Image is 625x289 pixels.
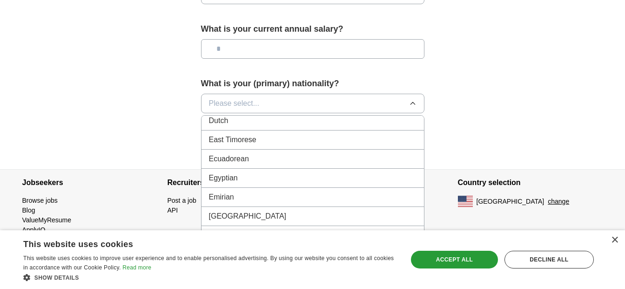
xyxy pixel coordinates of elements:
button: Please select... [201,94,424,113]
span: [GEOGRAPHIC_DATA] [477,197,544,206]
a: Post a job [168,197,196,204]
a: Blog [22,206,35,214]
label: What is your current annual salary? [201,23,424,35]
div: Decline all [504,251,594,268]
span: Ecuadorean [209,153,249,165]
span: This website uses cookies to improve user experience and to enable personalised advertising. By u... [23,255,394,271]
span: East Timorese [209,134,256,145]
span: Please select... [209,98,260,109]
a: ApplyIQ [22,226,46,234]
label: What is your (primary) nationality? [201,77,424,90]
a: Browse jobs [22,197,58,204]
img: US flag [458,196,473,207]
a: API [168,206,178,214]
div: Accept all [411,251,498,268]
span: Eritrean [209,230,235,241]
button: change [548,197,569,206]
span: Show details [34,275,79,281]
div: Close [611,237,618,244]
span: Egyptian [209,172,238,184]
div: This website uses cookies [23,236,373,250]
div: Show details [23,273,396,282]
span: Dutch [209,115,228,126]
h4: Country selection [458,170,603,196]
a: ValueMyResume [22,216,72,224]
a: Read more, opens a new window [122,264,151,271]
span: Emirian [209,192,234,203]
span: [GEOGRAPHIC_DATA] [209,211,287,222]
